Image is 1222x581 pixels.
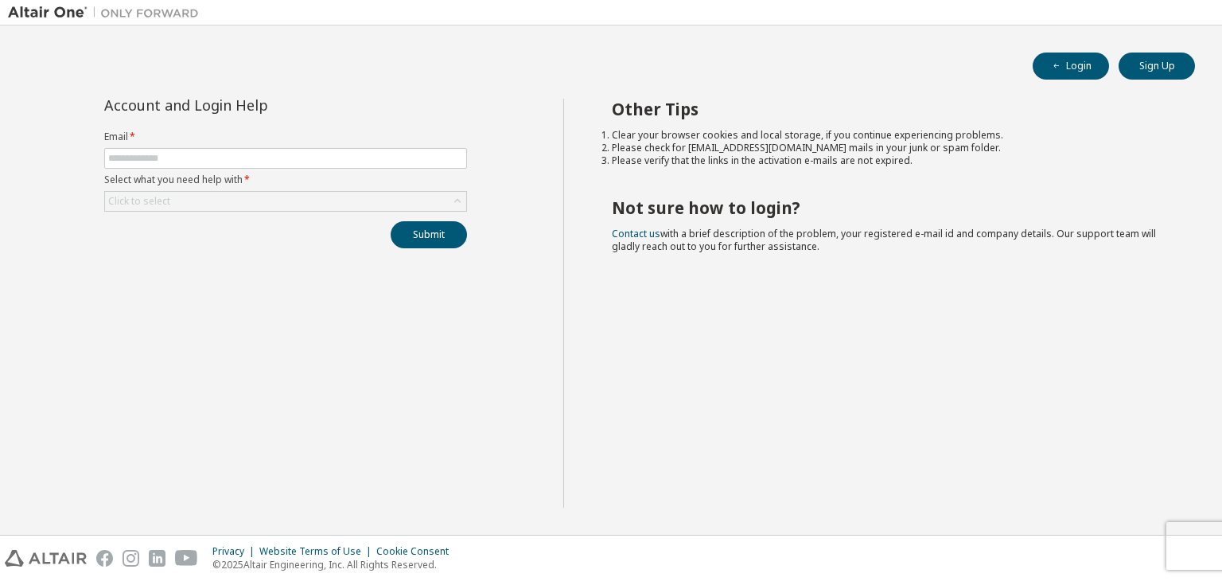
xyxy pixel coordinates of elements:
button: Submit [391,221,467,248]
div: Click to select [105,192,466,211]
label: Select what you need help with [104,174,467,186]
li: Clear your browser cookies and local storage, if you continue experiencing problems. [612,129,1167,142]
li: Please check for [EMAIL_ADDRESS][DOMAIN_NAME] mails in your junk or spam folder. [612,142,1167,154]
img: altair_logo.svg [5,550,87,567]
span: with a brief description of the problem, your registered e-mail id and company details. Our suppo... [612,227,1156,253]
img: facebook.svg [96,550,113,567]
label: Email [104,131,467,143]
h2: Other Tips [612,99,1167,119]
h2: Not sure how to login? [612,197,1167,218]
img: youtube.svg [175,550,198,567]
div: Privacy [212,545,259,558]
img: linkedin.svg [149,550,165,567]
div: Cookie Consent [376,545,458,558]
button: Login [1033,53,1109,80]
button: Sign Up [1119,53,1195,80]
div: Website Terms of Use [259,545,376,558]
li: Please verify that the links in the activation e-mails are not expired. [612,154,1167,167]
a: Contact us [612,227,660,240]
img: Altair One [8,5,207,21]
div: Click to select [108,195,170,208]
div: Account and Login Help [104,99,395,111]
img: instagram.svg [123,550,139,567]
p: © 2025 Altair Engineering, Inc. All Rights Reserved. [212,558,458,571]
